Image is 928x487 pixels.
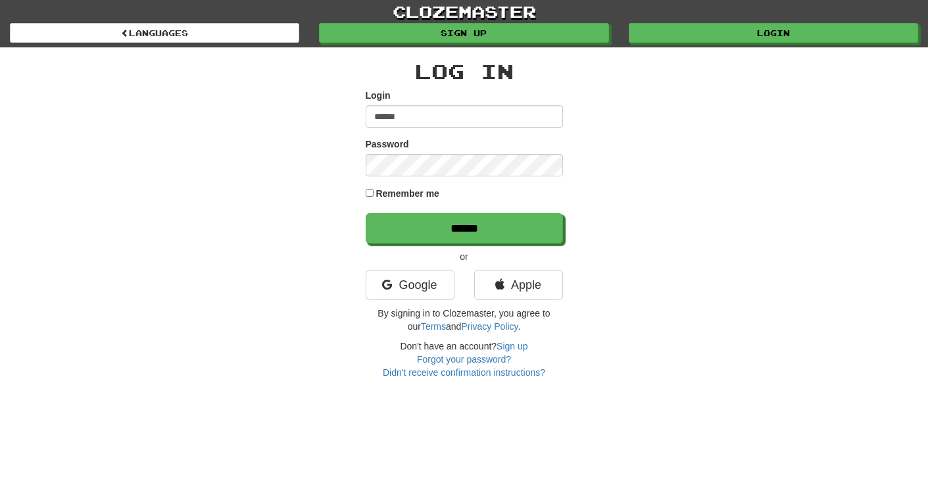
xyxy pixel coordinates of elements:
a: Didn't receive confirmation instructions? [383,367,545,378]
a: Languages [10,23,299,43]
a: Login [629,23,918,43]
a: Apple [474,270,563,300]
div: Don't have an account? [366,340,563,379]
label: Password [366,138,409,151]
a: Privacy Policy [461,321,518,332]
a: Forgot your password? [417,354,511,365]
a: Terms [421,321,446,332]
h2: Log In [366,61,563,82]
a: Sign up [319,23,608,43]
p: By signing in to Clozemaster, you agree to our and . [366,307,563,333]
a: Sign up [497,341,527,351]
p: or [366,250,563,263]
a: Google [366,270,454,300]
label: Remember me [376,187,439,200]
label: Login [366,89,391,102]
